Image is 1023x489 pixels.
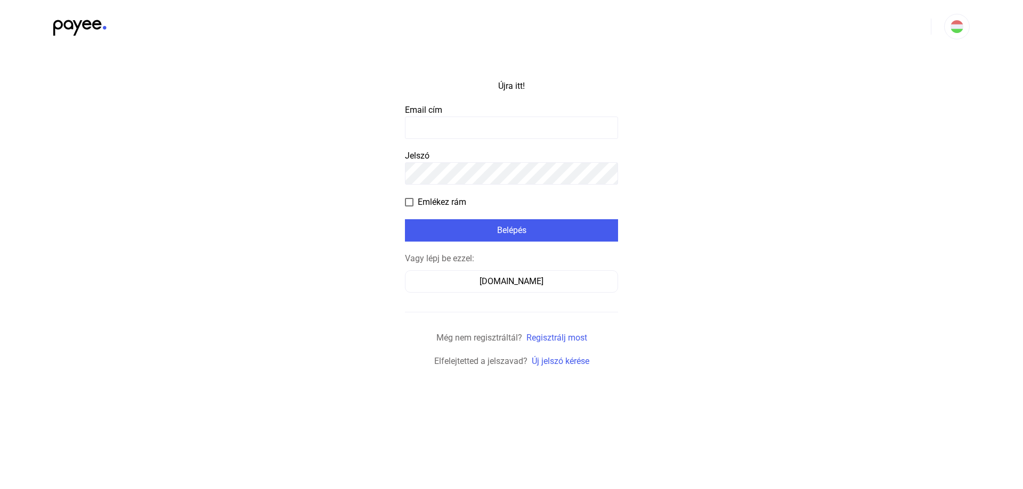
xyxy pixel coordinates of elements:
[434,356,527,366] font: Elfelejtetted a jelszavad?
[436,333,522,343] font: Még nem regisztráltál?
[405,276,618,286] a: [DOMAIN_NAME]
[53,14,107,36] img: black-payee-blue-dot.svg
[532,356,589,366] a: Új jelszó kérése
[498,81,525,91] font: Újra itt!
[526,333,587,343] a: Regisztrálj most
[405,105,442,115] font: Email cím
[405,270,618,293] button: [DOMAIN_NAME]
[480,276,543,286] font: [DOMAIN_NAME]
[405,151,429,161] font: Jelszó
[418,197,466,207] font: Emlékez rám
[951,20,963,33] img: HU
[405,253,474,263] font: Vagy lépj be ezzel:
[944,14,970,39] button: HU
[497,225,526,235] font: Belépés
[405,219,618,242] button: Belépés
